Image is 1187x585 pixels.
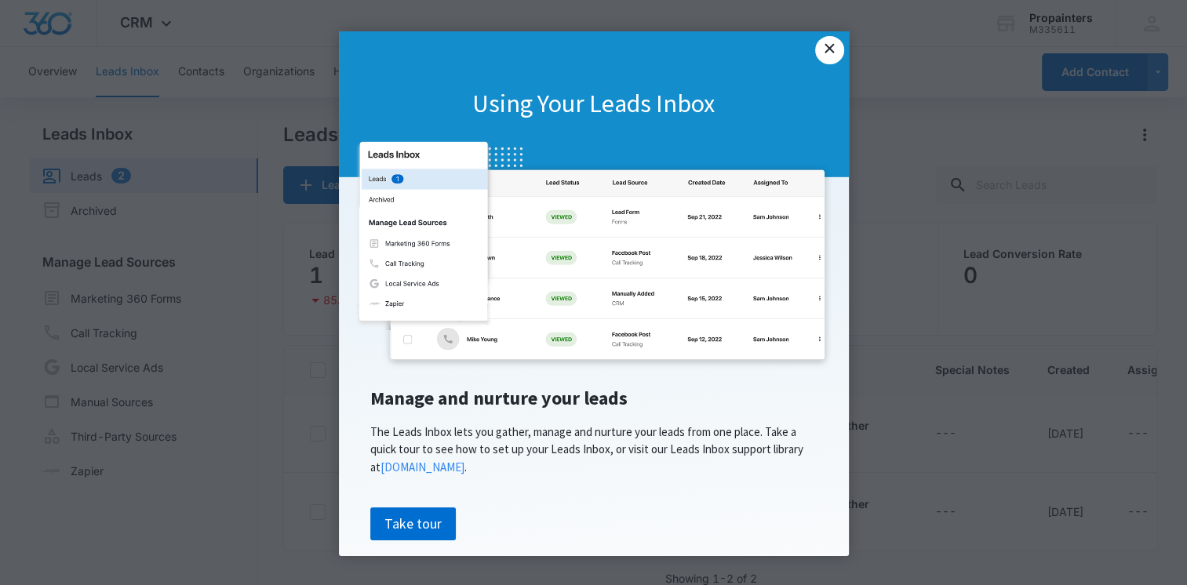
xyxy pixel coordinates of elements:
span: The Leads Inbox lets you gather, manage and nurture your leads from one place. Take a quick tour ... [370,424,803,474]
a: [DOMAIN_NAME] [380,460,464,474]
a: Close modal [815,36,843,64]
span: Manage and nurture your leads [370,386,628,410]
h1: Using Your Leads Inbox [339,88,849,121]
a: Take tour [370,507,456,540]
